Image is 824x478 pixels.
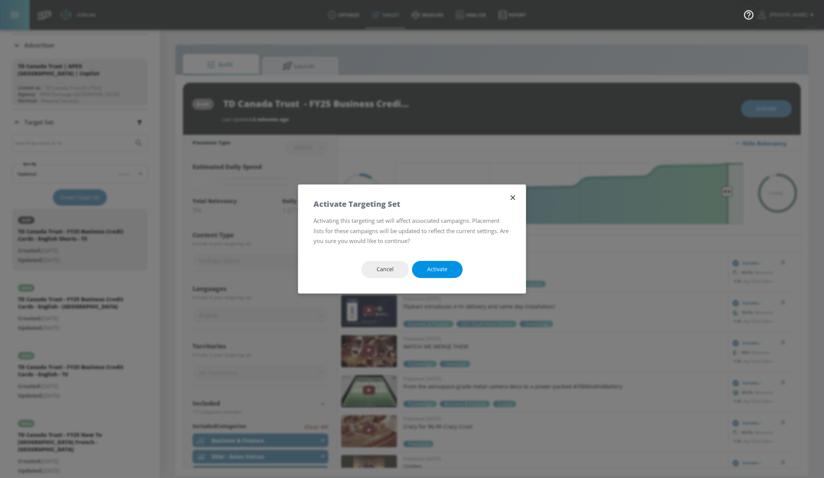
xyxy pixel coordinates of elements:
button: Cancel [361,261,409,278]
span: Cancel [377,265,394,274]
button: Activate [412,261,463,278]
h5: Activate Targeting Set [313,200,400,208]
button: Open Resource Center [738,4,759,25]
span: Activate [427,265,447,274]
p: Activating this targeting set will affect associated campaigns. Placement lists for these campaig... [313,216,511,246]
